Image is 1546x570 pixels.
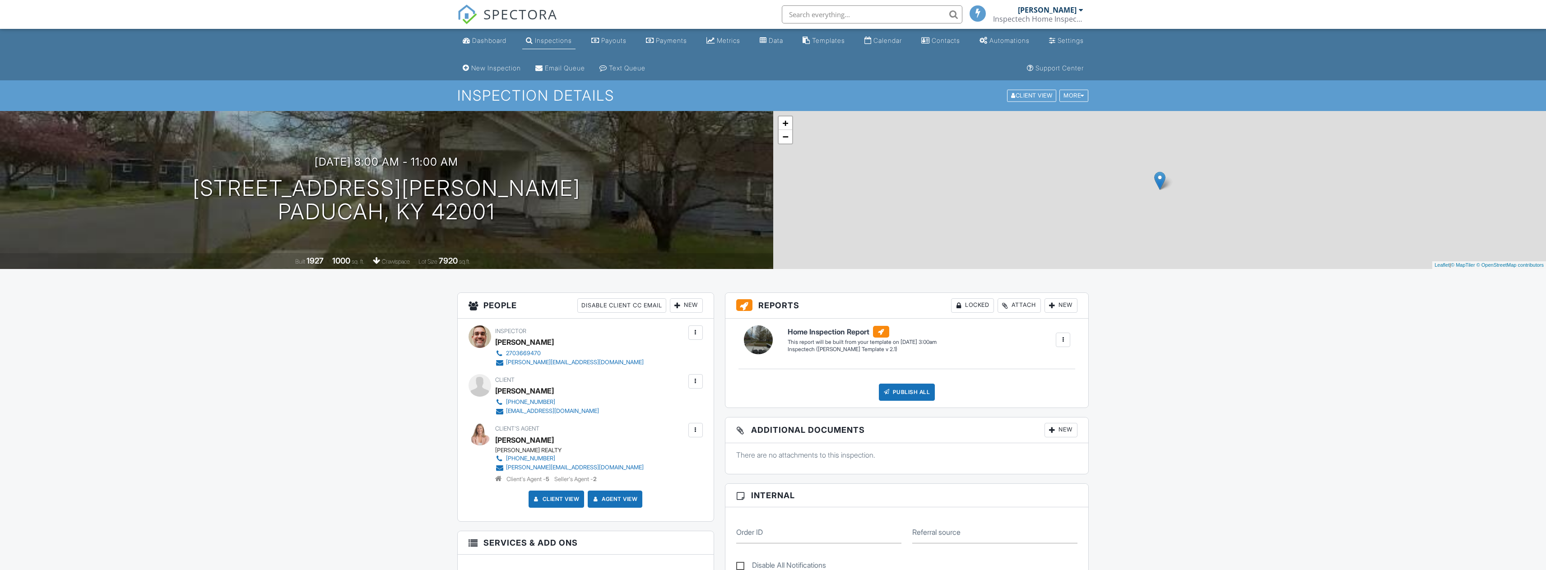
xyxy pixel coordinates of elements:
div: Automations [989,37,1030,44]
div: [PERSON_NAME] REALTY [495,447,651,454]
h1: Inspection Details [457,88,1089,103]
label: Referral source [912,527,961,537]
div: Inspectech Home Inspection Services LLC [993,14,1083,23]
div: [PERSON_NAME] [1018,5,1077,14]
a: Support Center [1023,60,1087,77]
div: Contacts [932,37,960,44]
div: Support Center [1035,64,1084,72]
div: 1927 [306,256,324,265]
a: Payouts [588,32,630,49]
h3: Internal [725,484,1089,507]
div: New [1045,298,1077,313]
div: Inspections [535,37,572,44]
div: Metrics [717,37,740,44]
a: Zoom out [779,130,792,144]
div: [PERSON_NAME][EMAIL_ADDRESS][DOMAIN_NAME] [506,464,644,471]
a: Automations (Basic) [976,32,1033,49]
p: There are no attachments to this inspection. [736,450,1078,460]
div: Text Queue [609,64,645,72]
div: New [670,298,703,313]
span: Seller's Agent - [554,476,597,482]
a: 2703669470 [495,349,644,358]
div: Payments [656,37,687,44]
span: Built [295,258,305,265]
span: Client's Agent - [506,476,551,482]
a: Calendar [861,32,905,49]
h3: Reports [725,293,1089,319]
div: Locked [951,298,994,313]
strong: 2 [593,476,597,482]
div: Client View [1007,90,1056,102]
a: Contacts [918,32,964,49]
div: Email Queue [545,64,585,72]
span: Lot Size [418,258,437,265]
div: [PHONE_NUMBER] [506,455,555,462]
div: [EMAIL_ADDRESS][DOMAIN_NAME] [506,408,599,415]
h3: [DATE] 8:00 am - 11:00 am [315,156,458,168]
a: Text Queue [596,60,649,77]
h3: Additional Documents [725,417,1089,443]
span: SPECTORA [483,5,557,23]
a: Agent View [591,495,637,504]
a: [PERSON_NAME] [495,433,554,447]
div: 1000 [332,256,350,265]
a: [PHONE_NUMBER] [495,454,644,463]
a: Inspections [522,32,576,49]
a: Email Queue [532,60,589,77]
a: © OpenStreetMap contributors [1476,262,1544,268]
a: SPECTORA [457,12,557,31]
span: sq.ft. [459,258,470,265]
div: [PERSON_NAME] [495,384,554,398]
span: Client's Agent [495,425,539,432]
div: 2703669470 [506,350,541,357]
a: [PERSON_NAME][EMAIL_ADDRESS][DOMAIN_NAME] [495,358,644,367]
div: Inspectech ([PERSON_NAME] Template v 2.1) [788,346,937,353]
img: The Best Home Inspection Software - Spectora [457,5,477,24]
div: Publish All [879,384,935,401]
span: Client [495,376,515,383]
h1: [STREET_ADDRESS][PERSON_NAME] Paducah, KY 42001 [193,176,580,224]
div: Templates [812,37,845,44]
div: Dashboard [472,37,506,44]
div: This report will be built from your template on [DATE] 3:00am [788,338,937,346]
div: 7920 [439,256,458,265]
div: [PERSON_NAME] [495,335,554,349]
a: Leaflet [1435,262,1449,268]
a: Templates [799,32,849,49]
div: Settings [1058,37,1084,44]
a: New Inspection [459,60,525,77]
div: Disable Client CC Email [577,298,666,313]
span: crawlspace [382,258,410,265]
div: [PHONE_NUMBER] [506,399,555,406]
div: Calendar [873,37,902,44]
h3: Services & Add ons [458,531,714,555]
a: Client View [532,495,580,504]
a: Client View [1006,92,1059,98]
span: sq. ft. [352,258,364,265]
span: Inspector [495,328,526,334]
a: Metrics [703,32,744,49]
a: Zoom in [779,116,792,130]
h6: Home Inspection Report [788,326,937,338]
strong: 5 [546,476,549,482]
div: Data [769,37,783,44]
input: Search everything... [782,5,962,23]
a: [EMAIL_ADDRESS][DOMAIN_NAME] [495,407,599,416]
div: Payouts [601,37,627,44]
div: [PERSON_NAME][EMAIL_ADDRESS][DOMAIN_NAME] [506,359,644,366]
a: [PERSON_NAME][EMAIL_ADDRESS][DOMAIN_NAME] [495,463,644,472]
h3: People [458,293,714,319]
div: | [1432,261,1546,269]
a: Payments [642,32,691,49]
div: New Inspection [471,64,521,72]
a: [PHONE_NUMBER] [495,398,599,407]
a: Settings [1045,32,1087,49]
div: Attach [998,298,1041,313]
div: New [1045,423,1077,437]
label: Order ID [736,527,763,537]
a: © MapTiler [1451,262,1475,268]
a: Dashboard [459,32,510,49]
div: More [1059,90,1088,102]
a: Data [756,32,787,49]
